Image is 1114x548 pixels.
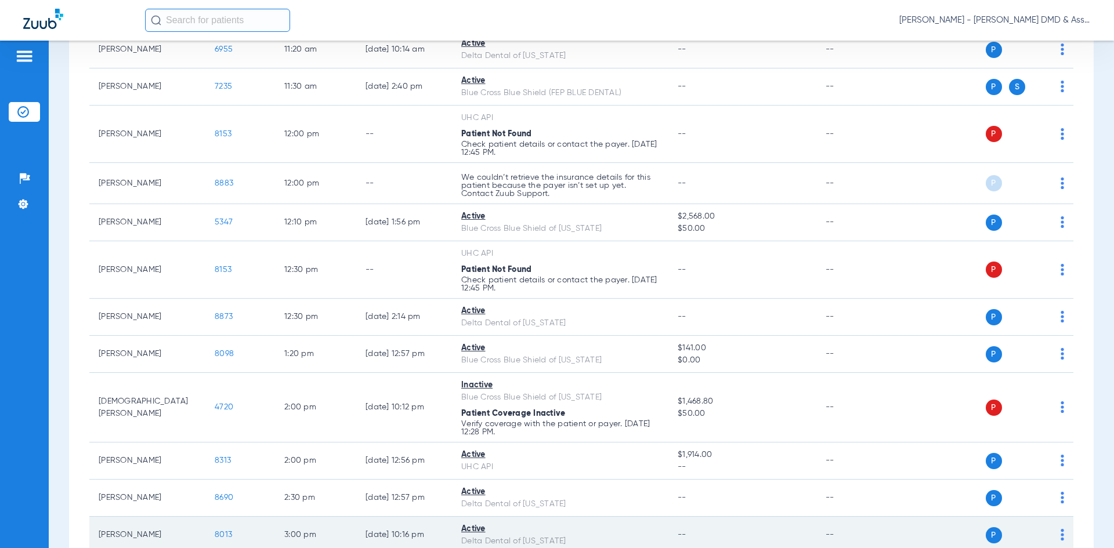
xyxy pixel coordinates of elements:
span: P [986,400,1002,416]
td: -- [816,204,895,241]
span: $1,914.00 [678,449,806,461]
div: Delta Dental of [US_STATE] [461,50,659,62]
span: 8013 [215,531,232,539]
span: -- [678,266,686,274]
td: -- [816,442,895,480]
span: 8873 [215,313,233,321]
td: 12:10 PM [275,204,356,241]
p: We couldn’t retrieve the insurance details for this patient because the payer isn’t set up yet. C... [461,173,659,198]
span: $2,568.00 [678,211,806,223]
div: Blue Cross Blue Shield of [US_STATE] [461,223,659,235]
td: [PERSON_NAME] [89,442,205,480]
td: [PERSON_NAME] [89,299,205,336]
td: 12:00 PM [275,106,356,163]
div: Active [461,523,659,535]
td: [DATE] 10:12 PM [356,373,452,442]
span: 8883 [215,179,233,187]
td: -- [356,106,452,163]
span: P [986,262,1002,278]
td: [PERSON_NAME] [89,480,205,517]
img: hamburger-icon [15,49,34,63]
iframe: Chat Widget [1056,492,1114,548]
div: Active [461,38,659,50]
span: -- [678,461,806,473]
span: P [986,527,1002,543]
td: [DATE] 2:40 PM [356,68,452,106]
span: $50.00 [678,408,806,420]
div: Delta Dental of [US_STATE] [461,498,659,510]
td: -- [356,163,452,204]
span: 8098 [215,350,234,358]
img: group-dot-blue.svg [1061,43,1064,55]
img: group-dot-blue.svg [1061,311,1064,322]
div: Delta Dental of [US_STATE] [461,535,659,547]
div: Active [461,75,659,87]
span: 8313 [215,456,231,464]
span: $141.00 [678,342,806,354]
span: S [1009,79,1025,95]
div: Active [461,305,659,317]
span: 8153 [215,266,232,274]
span: P [986,309,1002,325]
td: 12:30 PM [275,241,356,299]
div: Active [461,449,659,461]
span: $1,468.80 [678,395,806,408]
img: group-dot-blue.svg [1061,81,1064,92]
span: 5347 [215,218,233,226]
span: 4720 [215,403,233,411]
td: [DATE] 12:56 PM [356,442,452,480]
td: [DATE] 1:56 PM [356,204,452,241]
td: [PERSON_NAME] [89,163,205,204]
td: -- [816,336,895,373]
span: 6955 [215,45,233,53]
td: -- [816,68,895,106]
td: 2:00 PM [275,373,356,442]
span: P [986,79,1002,95]
td: 1:20 PM [275,336,356,373]
td: [DATE] 2:14 PM [356,299,452,336]
div: Active [461,486,659,498]
span: [PERSON_NAME] - [PERSON_NAME] DMD & Associates [899,14,1091,26]
td: [PERSON_NAME] [89,241,205,299]
td: [DATE] 12:57 PM [356,480,452,517]
img: group-dot-blue.svg [1061,264,1064,275]
span: -- [678,45,686,53]
span: P [986,453,1002,469]
span: P [986,215,1002,231]
img: Search Icon [151,15,161,26]
img: group-dot-blue.svg [1061,216,1064,228]
img: group-dot-blue.svg [1061,177,1064,189]
div: UHC API [461,461,659,473]
td: -- [816,106,895,163]
div: UHC API [461,112,659,124]
span: Patient Not Found [461,130,531,138]
td: 2:00 PM [275,442,356,480]
img: group-dot-blue.svg [1061,455,1064,466]
div: Blue Cross Blue Shield of [US_STATE] [461,391,659,404]
img: group-dot-blue.svg [1061,401,1064,413]
span: -- [678,493,686,502]
input: Search for patients [145,9,290,32]
td: [PERSON_NAME] [89,68,205,106]
span: P [986,126,1002,142]
img: Zuub Logo [23,9,63,29]
td: -- [816,31,895,68]
span: -- [678,179,686,187]
td: [DATE] 10:14 AM [356,31,452,68]
td: -- [816,163,895,204]
td: [PERSON_NAME] [89,204,205,241]
div: Active [461,211,659,223]
td: -- [816,373,895,442]
span: P [986,175,1002,191]
span: -- [678,313,686,321]
span: -- [678,130,686,138]
img: group-dot-blue.svg [1061,128,1064,140]
div: Inactive [461,379,659,391]
span: Patient Coverage Inactive [461,409,565,418]
td: 12:30 PM [275,299,356,336]
img: group-dot-blue.svg [1061,348,1064,360]
td: -- [356,241,452,299]
td: 11:30 AM [275,68,356,106]
p: Check patient details or contact the payer. [DATE] 12:45 PM. [461,276,659,292]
